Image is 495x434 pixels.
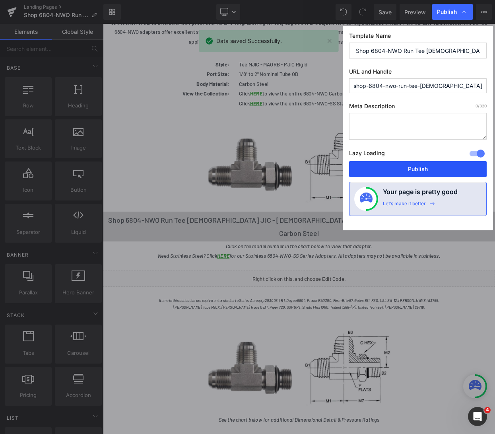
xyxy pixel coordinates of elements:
[68,281,414,288] i: Need Stainless Steel? Click for our Stainless 6804-NWO-SS Series Adapters. All adapters may not b...
[468,407,487,426] iframe: Intercom live chat
[349,103,487,113] label: Meta Description
[167,91,473,103] h1: Click to view the entire 6804-NWO-SS Stainless Steel Tee MJIC-MAORB-MJIC Selection
[484,407,491,413] span: 4
[140,281,155,288] a: HERE
[97,82,155,89] strong: View the Collection:
[349,148,385,161] label: Lazy Loading
[127,58,155,65] b: Port Size:
[138,46,155,53] strong: Style:
[167,56,473,68] div: 1/8" to 2" Nominal Tube OD
[349,161,487,177] button: Publish
[349,68,487,78] label: URL and Handle
[383,187,458,200] h4: Your page is pretty good
[115,70,155,77] b: Body Material:
[181,82,196,89] a: HERE
[476,103,487,108] span: /320
[349,32,487,43] label: Template Name
[383,200,426,211] div: Let’s make it better
[476,103,478,108] span: 0
[167,68,473,80] h1: Carbon Steel
[151,269,330,276] i: Click on the model number in the chart below to view that adapter.
[181,93,196,101] a: HERE
[437,8,457,16] span: Publish
[167,44,473,56] h1: Tee MJIC - MAORB - MJIC Rigid
[360,193,373,205] img: onboarding-status.svg
[167,80,473,91] h1: Click to view the entire 6804-NWO Carbon Steel Tee MJIC-MAORB-MJIC Selection
[69,336,412,350] i: Items in this collection are equivalent or similar to Series Aeroquip 203005-[R], Dayco 6804, Flo...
